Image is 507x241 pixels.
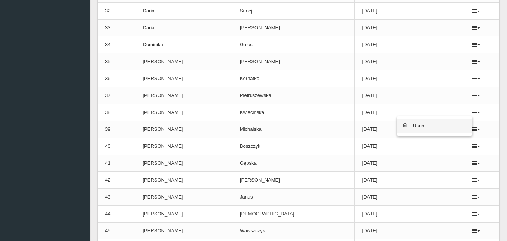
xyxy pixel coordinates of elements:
td: [DATE] [354,53,452,70]
td: [PERSON_NAME] [232,53,354,70]
td: 41 [98,155,135,172]
td: [PERSON_NAME] [135,189,232,206]
td: [DATE] [354,155,452,172]
td: Surlej [232,3,354,20]
td: [PERSON_NAME] [135,87,232,104]
td: Dominika [135,36,232,53]
td: Daria [135,20,232,36]
td: 45 [98,223,135,239]
td: [DATE] [354,172,452,189]
td: 37 [98,87,135,104]
td: 35 [98,53,135,70]
td: [PERSON_NAME] [135,155,232,172]
td: 40 [98,138,135,155]
td: Kornatko [232,70,354,87]
td: 32 [98,3,135,20]
td: Wawszczyk [232,223,354,239]
td: 44 [98,206,135,223]
td: 39 [98,121,135,138]
td: [PERSON_NAME] [232,172,354,189]
td: [PERSON_NAME] [135,121,232,138]
a: Usuń [397,119,472,133]
td: [DATE] [354,206,452,223]
td: 42 [98,172,135,189]
td: [DATE] [354,87,452,104]
td: [DATE] [354,104,452,121]
td: [DATE] [354,121,452,138]
td: [DEMOGRAPHIC_DATA] [232,206,354,223]
td: [DATE] [354,223,452,239]
td: Kwiecińska [232,104,354,121]
td: [PERSON_NAME] [135,70,232,87]
td: [DATE] [354,189,452,206]
td: [PERSON_NAME] [135,138,232,155]
td: [PERSON_NAME] [232,20,354,36]
td: [PERSON_NAME] [135,104,232,121]
td: Gębska [232,155,354,172]
td: Daria [135,3,232,20]
td: [PERSON_NAME] [135,223,232,239]
td: [DATE] [354,70,452,87]
td: Michalska [232,121,354,138]
td: Janus [232,189,354,206]
td: [DATE] [354,138,452,155]
td: [PERSON_NAME] [135,53,232,70]
td: [PERSON_NAME] [135,206,232,223]
td: 34 [98,36,135,53]
td: Boszczyk [232,138,354,155]
td: 43 [98,189,135,206]
td: [DATE] [354,3,452,20]
td: [DATE] [354,36,452,53]
td: [DATE] [354,20,452,36]
td: Gajos [232,36,354,53]
td: 38 [98,104,135,121]
td: 36 [98,70,135,87]
td: Pietruszewska [232,87,354,104]
td: [PERSON_NAME] [135,172,232,189]
td: 33 [98,20,135,36]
